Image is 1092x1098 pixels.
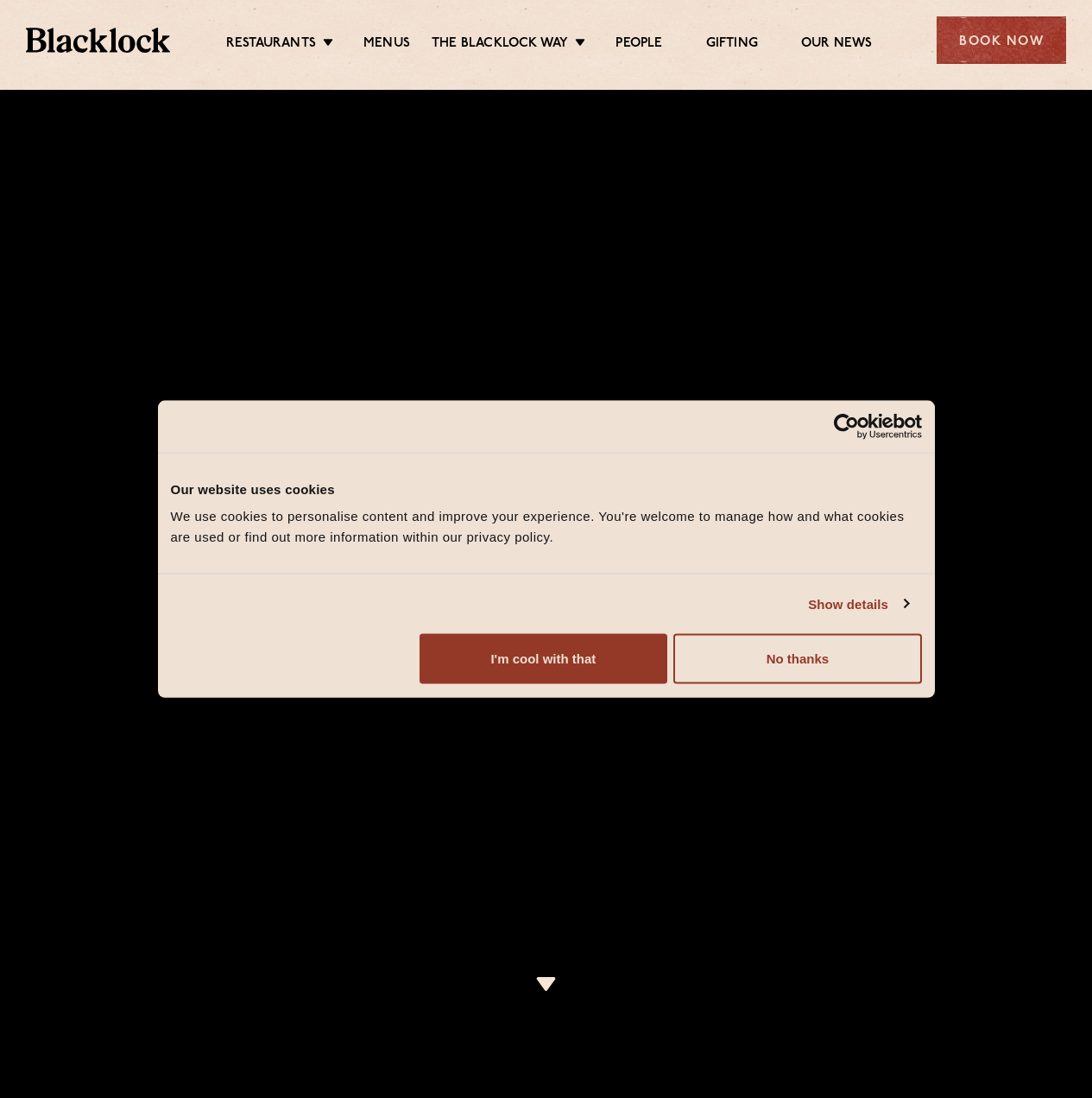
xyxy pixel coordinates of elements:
[771,413,922,439] a: Usercentrics Cookiebot - opens in a new window
[615,35,662,54] a: People
[801,35,873,54] a: Our News
[535,977,557,991] img: icon-dropdown-cream.svg
[432,35,568,54] a: The Blacklock Way
[808,593,908,614] a: Show details
[171,506,922,548] div: We use cookies to personalise content and improve your experience. You're welcome to manage how a...
[171,479,922,499] div: Our website uses cookies
[706,35,758,54] a: Gifting
[937,16,1066,64] div: Book Now
[26,28,170,52] img: BL_Textured_Logo-footer-cropped.svg
[420,634,667,684] button: I'm cool with that
[226,35,316,54] a: Restaurants
[673,634,921,684] button: No thanks
[363,35,410,54] a: Menus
